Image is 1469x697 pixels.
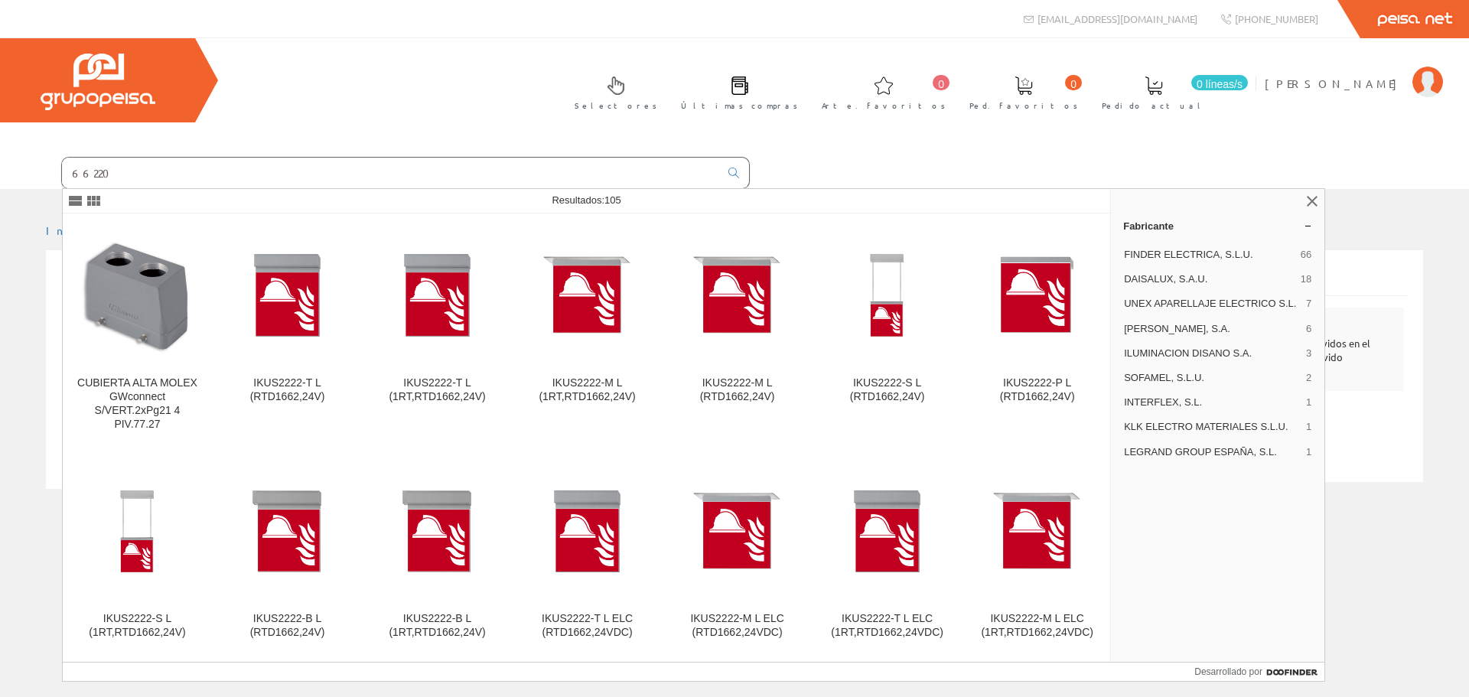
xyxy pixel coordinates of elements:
[975,376,1099,404] div: IKUS2222-P L (RTD1662,24V)
[975,243,1099,347] img: IKUS2222-P L (RTD1662,24V)
[62,158,719,188] input: Buscar ...
[666,64,806,119] a: Últimas compras
[1197,78,1243,90] font: 0 líneas/s
[825,243,949,347] img: IKUS2222-S L (RTD1662,24V)
[75,376,200,432] div: CUBIERTA ALTA MOLEX GWconnect S/VERT.2xPg21 4 PIV.77.27
[75,229,200,362] img: CUBIERTA ALTA MOLEX GWconnect S/VERT.2xPg21 4 PIV.77.27
[813,450,962,657] a: IKUS2222-T L ELC (1RT,RTD1662,24VDC) IKUS2222-T L ELC (1RT,RTD1662,24VDC)
[46,223,111,237] a: Inicio
[225,376,350,404] div: IKUS2222-T L (RTD1662,24V)
[1124,396,1300,409] span: INTERFLEX, S.L.
[1124,420,1300,434] span: KLK ELECTRO MATERIALES S.L.U.
[225,480,350,583] img: IKUS2222-B L (RTD1662,24V)
[375,612,500,640] div: IKUS2222-B L (1RT,RTD1662,24V)
[1194,666,1262,677] font: Desarrollado por
[1124,347,1300,360] span: ILUMINACION DISANO S.A.
[1124,371,1300,385] span: SOFAMEL, S.L.U.
[1306,420,1311,434] span: 1
[1265,64,1443,78] a: [PERSON_NAME]
[225,243,350,347] img: IKUS2222-T L (RTD1662,24V)
[1306,445,1311,459] span: 1
[1306,322,1311,336] span: 6
[822,99,946,111] font: Arte. favoritos
[363,214,512,449] a: IKUS2222-T L (1RT,RTD1662,24V) IKUS2222-T L (1RT,RTD1662,24V)
[75,480,200,583] img: IKUS2222-S L (1RT,RTD1662,24V)
[375,480,500,583] img: IKUS2222-B L (1RT,RTD1662,24V)
[675,480,800,583] img: IKUS2222-M L ELC (RTD1662,24VDC)
[1306,347,1311,360] span: 3
[675,376,800,404] div: IKUS2222-M L (RTD1662,24V)
[525,612,650,640] div: IKUS2222-T L ELC (RTD1662,24VDC)
[513,214,662,449] a: IKUS2222-M L (1RT,RTD1662,24V) IKUS2222-M L (1RT,RTD1662,24V)
[663,214,812,449] a: IKUS2222-M L (RTD1662,24V) IKUS2222-M L (RTD1662,24V)
[513,450,662,657] a: IKUS2222-T L ELC (RTD1662,24VDC) IKUS2222-T L ELC (RTD1662,24VDC)
[975,480,1099,583] img: IKUS2222-M L ELC (1RT,RTD1662,24VDC)
[825,612,949,640] div: IKUS2222-T L ELC (1RT,RTD1662,24VDC)
[525,243,650,347] img: IKUS2222-M L (1RT,RTD1662,24V)
[41,54,155,110] img: Grupo Peisa
[1124,322,1300,336] span: [PERSON_NAME], S.A.
[813,214,962,449] a: IKUS2222-S L (RTD1662,24V) IKUS2222-S L (RTD1662,24V)
[1301,272,1311,286] span: 18
[63,214,212,449] a: CUBIERTA ALTA MOLEX GWconnect S/VERT.2xPg21 4 PIV.77.27 CUBIERTA ALTA MOLEX GWconnect S/VERT.2xPg...
[525,480,650,583] img: IKUS2222-T L ELC (RTD1662,24VDC)
[575,99,657,111] font: Selectores
[1306,297,1311,311] span: 7
[604,194,621,206] span: 105
[213,450,362,657] a: IKUS2222-B L (RTD1662,24V) IKUS2222-B L (RTD1662,24V)
[1124,445,1300,459] span: LEGRAND GROUP ESPAÑA, S.L.
[1124,248,1295,262] span: FINDER ELECTRICA, S.L.U.
[675,243,800,347] img: IKUS2222-M L (RTD1662,24V)
[681,99,798,111] font: Últimas compras
[1124,297,1300,311] span: UNEX APARELLAJE ELECTRICO S.L.
[825,376,949,404] div: IKUS2222-S L (RTD1662,24V)
[1306,396,1311,409] span: 1
[1265,77,1405,90] font: [PERSON_NAME]
[63,450,212,657] a: IKUS2222-S L (1RT,RTD1662,24V) IKUS2222-S L (1RT,RTD1662,24V)
[225,612,350,640] div: IKUS2222-B L (RTD1662,24V)
[1111,213,1324,238] a: Fabricante
[1124,272,1295,286] span: DAISALUX, S.A.U.
[1301,248,1311,262] span: 66
[559,64,665,119] a: Selectores
[1194,663,1324,681] a: Desarrollado por
[963,450,1112,657] a: IKUS2222-M L ELC (1RT,RTD1662,24VDC) IKUS2222-M L ELC (1RT,RTD1662,24VDC)
[75,612,200,640] div: IKUS2222-S L (1RT,RTD1662,24V)
[1306,371,1311,385] span: 2
[969,99,1078,111] font: Ped. favoritos
[375,376,500,404] div: IKUS2222-T L (1RT,RTD1662,24V)
[963,214,1112,449] a: IKUS2222-P L (RTD1662,24V) IKUS2222-P L (RTD1662,24V)
[363,450,512,657] a: IKUS2222-B L (1RT,RTD1662,24V) IKUS2222-B L (1RT,RTD1662,24V)
[938,78,944,90] font: 0
[213,214,362,449] a: IKUS2222-T L (RTD1662,24V) IKUS2222-T L (RTD1662,24V)
[675,612,800,640] div: IKUS2222-M L ELC (RTD1662,24VDC)
[1235,12,1318,25] font: [PHONE_NUMBER]
[552,194,620,206] span: Resultados:
[825,480,949,583] img: IKUS2222-T L ELC (1RT,RTD1662,24VDC)
[525,376,650,404] div: IKUS2222-M L (1RT,RTD1662,24V)
[375,243,500,347] img: IKUS2222-T L (1RT,RTD1662,24V)
[1037,12,1197,25] font: [EMAIL_ADDRESS][DOMAIN_NAME]
[975,612,1099,640] div: IKUS2222-M L ELC (1RT,RTD1662,24VDC)
[663,450,812,657] a: IKUS2222-M L ELC (RTD1662,24VDC) IKUS2222-M L ELC (RTD1662,24VDC)
[1102,99,1206,111] font: Pedido actual
[1070,78,1077,90] font: 0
